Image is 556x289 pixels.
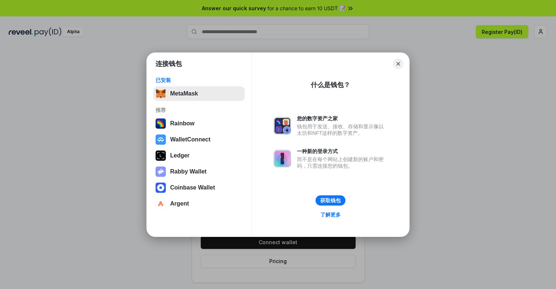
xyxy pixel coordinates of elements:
img: svg+xml,%3Csvg%20width%3D%2228%22%20height%3D%2228%22%20viewBox%3D%220%200%2028%2028%22%20fill%3D... [156,134,166,145]
div: 钱包用于发送、接收、存储和显示像以太坊和NFT这样的数字资产。 [297,123,387,136]
div: 什么是钱包？ [311,81,350,89]
div: 而不是在每个网站上创建新的账户和密码，只需连接您的钱包。 [297,156,387,169]
img: svg+xml,%3Csvg%20fill%3D%22none%22%20height%3D%2233%22%20viewBox%3D%220%200%2035%2033%22%20width%... [156,89,166,99]
button: Rainbow [153,116,245,131]
img: svg+xml,%3Csvg%20xmlns%3D%22http%3A%2F%2Fwww.w3.org%2F2000%2Fsvg%22%20fill%3D%22none%22%20viewBox... [274,150,291,167]
div: Rainbow [170,120,195,127]
div: 获取钱包 [320,197,341,204]
div: Argent [170,200,189,207]
div: 您的数字资产之家 [297,115,387,122]
div: WalletConnect [170,136,211,143]
button: WalletConnect [153,132,245,147]
div: 一种新的登录方式 [297,148,387,155]
img: svg+xml,%3Csvg%20xmlns%3D%22http%3A%2F%2Fwww.w3.org%2F2000%2Fsvg%22%20fill%3D%22none%22%20viewBox... [274,117,291,134]
button: Close [393,59,403,69]
button: Ledger [153,148,245,163]
button: 获取钱包 [316,195,345,206]
div: 了解更多 [320,211,341,218]
img: svg+xml,%3Csvg%20width%3D%2228%22%20height%3D%2228%22%20viewBox%3D%220%200%2028%2028%22%20fill%3D... [156,199,166,209]
a: 了解更多 [316,210,345,219]
img: svg+xml,%3Csvg%20xmlns%3D%22http%3A%2F%2Fwww.w3.org%2F2000%2Fsvg%22%20fill%3D%22none%22%20viewBox... [156,167,166,177]
button: MetaMask [153,86,245,101]
button: Rabby Wallet [153,164,245,179]
button: Coinbase Wallet [153,180,245,195]
div: Rabby Wallet [170,168,207,175]
img: svg+xml,%3Csvg%20xmlns%3D%22http%3A%2F%2Fwww.w3.org%2F2000%2Fsvg%22%20width%3D%2228%22%20height%3... [156,151,166,161]
div: 推荐 [156,107,243,113]
h1: 连接钱包 [156,59,182,68]
img: svg+xml,%3Csvg%20width%3D%2228%22%20height%3D%2228%22%20viewBox%3D%220%200%2028%2028%22%20fill%3D... [156,183,166,193]
div: Ledger [170,152,189,159]
div: Coinbase Wallet [170,184,215,191]
img: svg+xml,%3Csvg%20width%3D%22120%22%20height%3D%22120%22%20viewBox%3D%220%200%20120%20120%22%20fil... [156,118,166,129]
div: MetaMask [170,90,198,97]
button: Argent [153,196,245,211]
div: 已安装 [156,77,243,83]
